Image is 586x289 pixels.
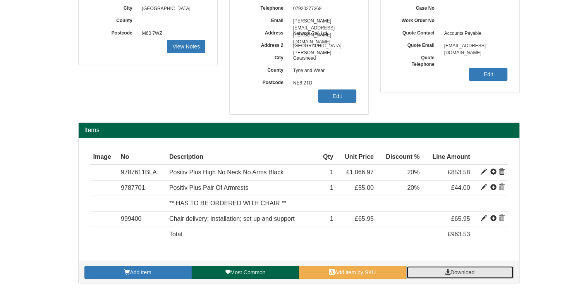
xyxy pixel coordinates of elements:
th: Description [166,150,318,165]
label: Postcode [241,77,289,86]
label: Quote Telephone [392,52,440,68]
label: City [241,52,289,61]
label: Work Order No [392,15,440,24]
label: Address 2 [241,40,289,49]
label: Postcode [90,28,138,36]
span: £65.95 [451,215,470,222]
label: City [90,3,138,12]
span: Download [450,269,474,275]
label: Quote Email [392,40,440,49]
a: View Notes [167,40,205,53]
td: 9787611BLA [118,165,166,180]
label: Email [241,15,289,24]
span: £1,066.97 [346,169,374,175]
span: 1 [330,215,333,222]
h2: Items [84,127,514,134]
th: Unit Price [337,150,377,165]
a: Edit [318,89,356,103]
label: Telephone [241,3,289,12]
span: 07920277368 [289,3,357,15]
label: County [90,15,138,24]
span: 20% [407,184,419,191]
span: Add item [130,269,151,275]
th: Line Amount [423,150,473,165]
span: Gateshead [289,52,357,65]
a: Edit [469,68,507,81]
span: Positiv Plus High No Neck No Arms Black [169,169,284,175]
span: [PERSON_NAME][EMAIL_ADDRESS][PERSON_NAME][DOMAIN_NAME] [289,15,357,28]
th: Discount % [377,150,423,165]
span: £963.53 [448,231,470,237]
span: ** HAS TO BE ORDERED WITH CHAIR ** [169,200,287,206]
span: Positiv Plus Pair Of Armrests [169,184,249,191]
label: Quote Contact [392,28,440,36]
span: 20% [407,169,419,175]
th: Qty [317,150,336,165]
label: Address [241,28,289,36]
a: Download [406,266,514,279]
span: £853.58 [448,169,470,175]
span: Add item by SKU [335,269,376,275]
span: [EMAIL_ADDRESS][DOMAIN_NAME] [440,40,508,52]
th: No [118,150,166,165]
label: County [241,65,289,74]
span: £65.95 [355,215,374,222]
span: [GEOGRAPHIC_DATA][PERSON_NAME] [289,40,357,52]
span: Tyne and Wear [289,65,357,77]
label: Case No [392,3,440,12]
span: [GEOGRAPHIC_DATA] [138,3,206,15]
span: £55.00 [355,184,374,191]
span: Accounts Payable [440,28,508,40]
th: Image [90,150,118,165]
span: NE8 2TD [289,77,357,89]
span: 1 [330,184,333,191]
td: 999400 [118,212,166,227]
span: 1 [330,169,333,175]
span: M60 7WZ [138,28,206,40]
span: Most Common [230,269,265,275]
td: Total [166,227,318,242]
span: Network Rail Ltd [289,28,357,40]
td: 9787701 [118,181,166,196]
span: £44.00 [451,184,470,191]
span: Chair delivery; installation; set up and support [169,215,295,222]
